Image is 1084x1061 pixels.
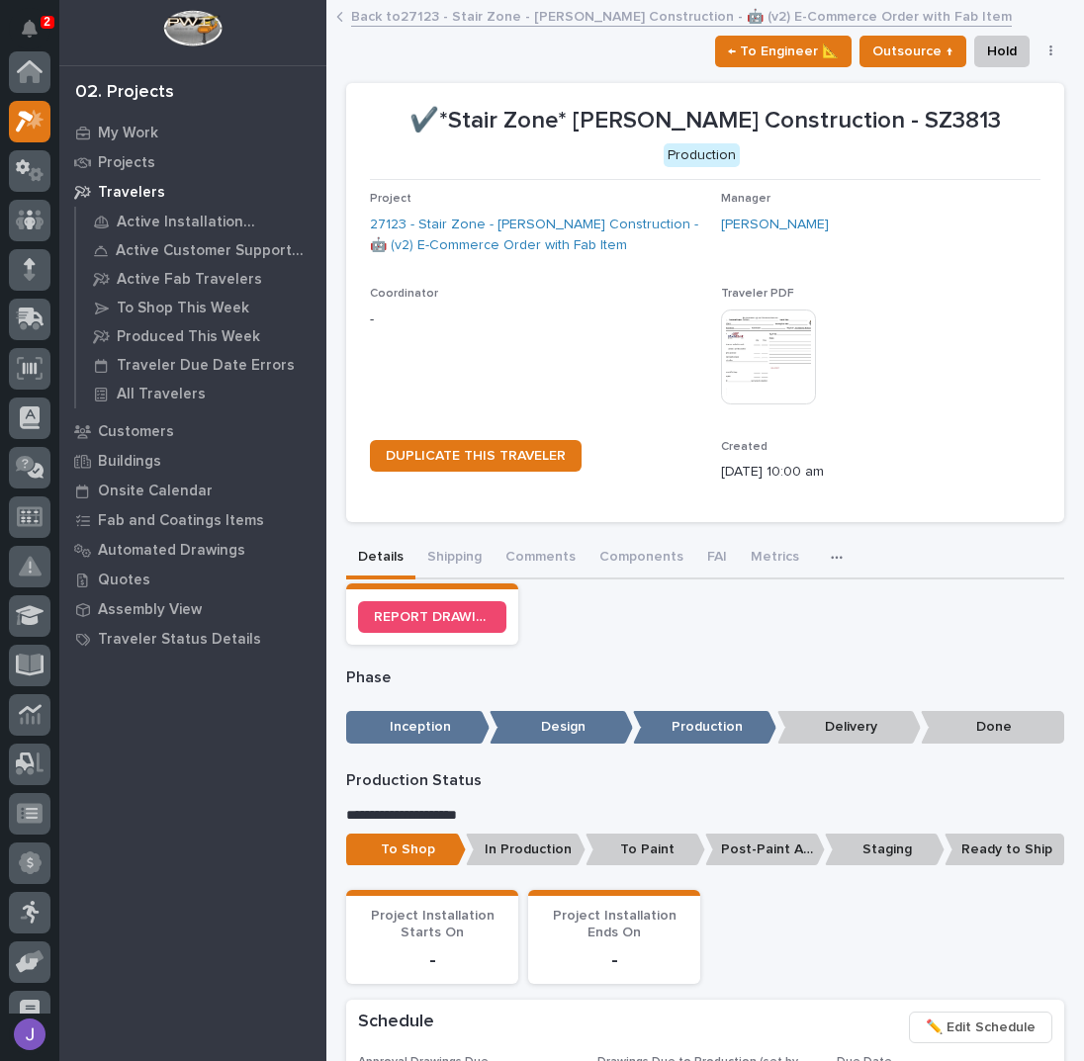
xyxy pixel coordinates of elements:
[494,538,587,579] button: Comments
[370,193,411,205] span: Project
[59,416,326,446] a: Customers
[76,265,326,293] a: Active Fab Travelers
[98,542,245,560] p: Automated Drawings
[974,36,1030,67] button: Hold
[777,711,921,744] p: Delivery
[98,572,150,589] p: Quotes
[59,476,326,505] a: Onsite Calendar
[415,538,494,579] button: Shipping
[76,208,326,235] a: Active Installation Travelers
[98,601,202,619] p: Assembly View
[163,10,222,46] img: Workspace Logo
[116,242,312,260] p: Active Customer Support Travelers
[76,322,326,350] a: Produced This Week
[117,214,312,231] p: Active Installation Travelers
[117,386,206,403] p: All Travelers
[909,1012,1052,1043] button: ✏️ Edit Schedule
[346,668,1064,687] p: Phase
[586,834,705,866] p: To Paint
[540,948,688,972] p: -
[346,711,490,744] p: Inception
[9,1014,50,1055] button: users-avatar
[117,357,295,375] p: Traveler Due Date Errors
[386,449,566,463] span: DUPLICATE THIS TRAVELER
[721,441,768,453] span: Created
[59,624,326,654] a: Traveler Status Details
[371,909,495,939] span: Project Installation Starts On
[664,143,740,168] div: Production
[374,610,491,624] span: REPORT DRAWING/DESIGN ISSUE
[358,1012,434,1033] h2: Schedule
[59,535,326,565] a: Automated Drawings
[59,147,326,177] a: Projects
[370,107,1040,135] p: ✔️*Stair Zone* [PERSON_NAME] Construction - SZ3813
[59,118,326,147] a: My Work
[721,462,1056,483] p: [DATE] 10:00 am
[98,631,261,649] p: Traveler Status Details
[705,834,825,866] p: Post-Paint Assembly
[358,601,506,633] a: REPORT DRAWING/DESIGN ISSUE
[587,538,695,579] button: Components
[370,288,438,300] span: Coordinator
[76,236,326,264] a: Active Customer Support Travelers
[59,505,326,535] a: Fab and Coatings Items
[721,193,770,205] span: Manager
[75,82,174,104] div: 02. Projects
[117,328,260,346] p: Produced This Week
[695,538,739,579] button: FAI
[76,380,326,407] a: All Travelers
[346,538,415,579] button: Details
[9,8,50,49] button: Notifications
[370,309,705,330] p: -
[76,351,326,379] a: Traveler Due Date Errors
[351,4,1012,27] a: Back to27123 - Stair Zone - [PERSON_NAME] Construction - 🤖 (v2) E-Commerce Order with Fab Item
[117,300,249,317] p: To Shop This Week
[98,423,174,441] p: Customers
[346,771,1064,790] p: Production Status
[25,20,50,51] div: Notifications2
[44,15,50,29] p: 2
[370,215,705,256] a: 27123 - Stair Zone - [PERSON_NAME] Construction - 🤖 (v2) E-Commerce Order with Fab Item
[117,271,262,289] p: Active Fab Travelers
[98,125,158,142] p: My Work
[490,711,633,744] p: Design
[739,538,811,579] button: Metrics
[872,40,953,63] span: Outsource ↑
[728,40,839,63] span: ← To Engineer 📐
[98,483,213,500] p: Onsite Calendar
[921,711,1064,744] p: Done
[370,440,582,472] a: DUPLICATE THIS TRAVELER
[59,565,326,594] a: Quotes
[987,40,1017,63] span: Hold
[715,36,852,67] button: ← To Engineer 📐
[59,446,326,476] a: Buildings
[466,834,586,866] p: In Production
[346,834,466,866] p: To Shop
[825,834,945,866] p: Staging
[98,512,264,530] p: Fab and Coatings Items
[59,594,326,624] a: Assembly View
[859,36,966,67] button: Outsource ↑
[358,948,506,972] p: -
[721,215,829,235] a: [PERSON_NAME]
[926,1016,1036,1039] span: ✏️ Edit Schedule
[98,154,155,172] p: Projects
[945,834,1064,866] p: Ready to Ship
[98,453,161,471] p: Buildings
[721,288,794,300] span: Traveler PDF
[59,177,326,207] a: Travelers
[633,711,776,744] p: Production
[98,184,165,202] p: Travelers
[76,294,326,321] a: To Shop This Week
[553,909,677,939] span: Project Installation Ends On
